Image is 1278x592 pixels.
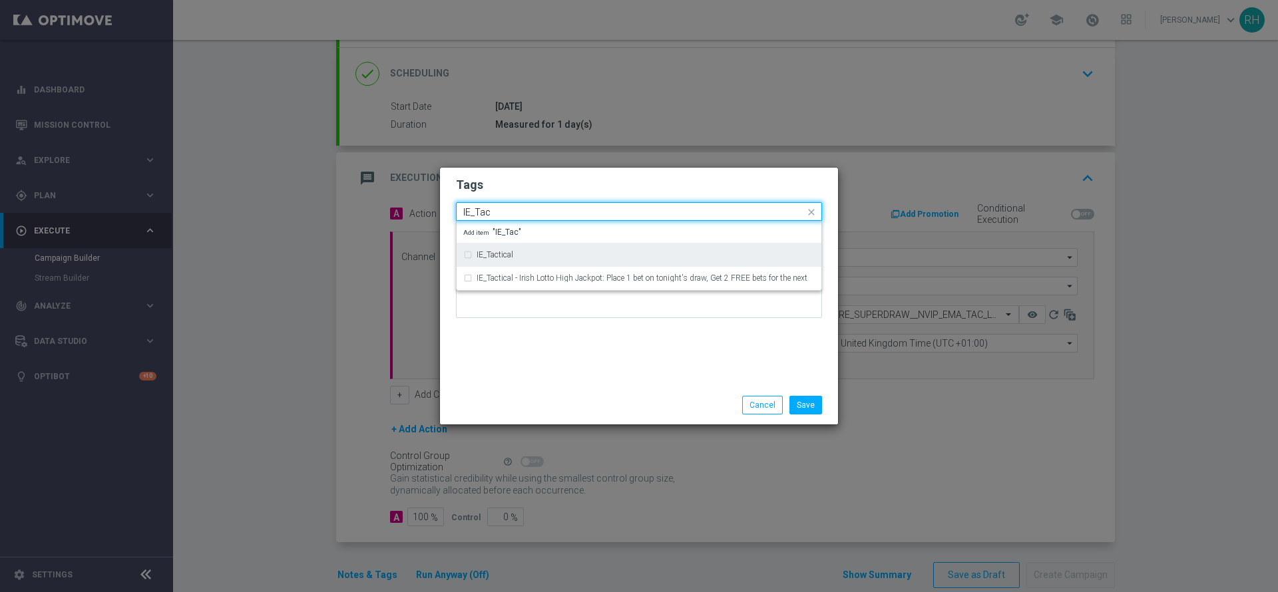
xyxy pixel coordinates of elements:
div: IE_Tactical [463,244,815,265]
span: "IE_Tac" [463,228,521,236]
span: Add item [463,229,493,236]
button: Cancel [742,396,783,414]
div: IE_Tactical - Irish Lotto High Jackpot: Place 1 bet on tonight's draw, Get 2 FREE bets for the next [463,267,815,289]
label: IE_Tactical - Irish Lotto High Jackpot: Place 1 bet on tonight's draw, Get 2 FREE bets for the next [477,274,807,282]
ng-dropdown-panel: Options list [456,221,822,291]
h2: Tags [456,177,822,193]
button: Save [789,396,822,414]
label: IE_Tactical [477,251,513,259]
